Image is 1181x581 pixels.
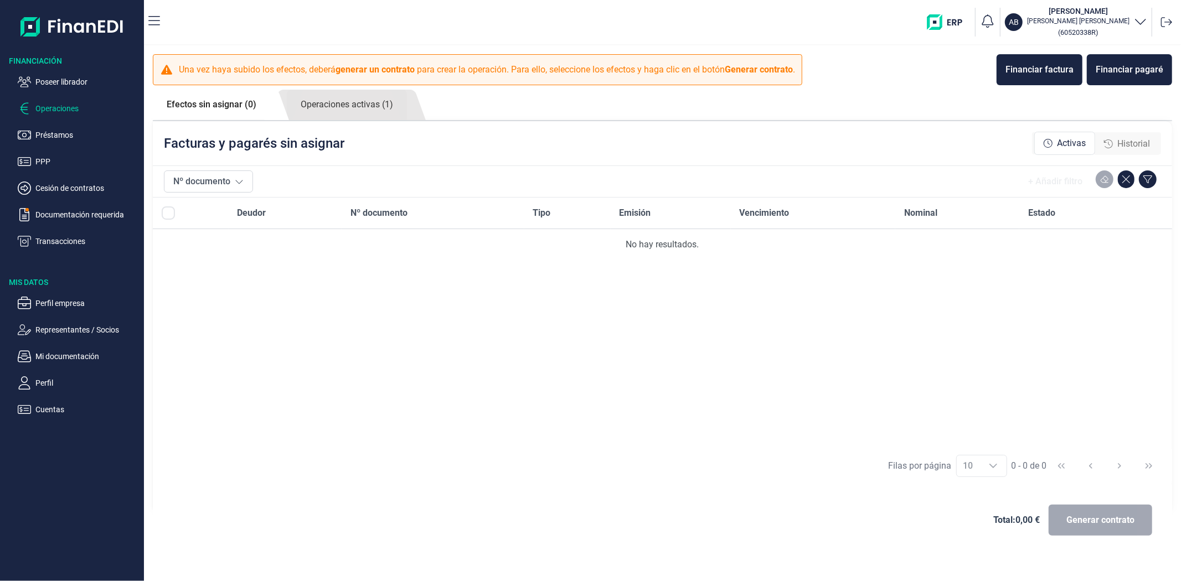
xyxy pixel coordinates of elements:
div: Choose [980,455,1007,476]
span: Nominal [904,206,937,220]
span: Activas [1057,137,1086,150]
p: [PERSON_NAME] [PERSON_NAME] [1027,17,1130,25]
p: Documentación requerida [35,208,140,221]
div: No hay resultados. [162,238,1163,251]
button: PPP [18,155,140,168]
p: Facturas y pagarés sin asignar [164,134,344,152]
div: Activas [1034,132,1095,155]
button: Financiar pagaré [1087,54,1172,85]
span: Nº documento [350,206,408,220]
b: generar un contrato [336,64,415,75]
span: Total: 0,00 € [993,513,1040,527]
p: Poseer librador [35,75,140,89]
button: Cuentas [18,403,140,416]
p: Préstamos [35,128,140,142]
a: Efectos sin asignar (0) [153,90,270,120]
span: Vencimiento [740,206,790,220]
h3: [PERSON_NAME] [1027,6,1130,17]
span: Historial [1117,137,1150,151]
button: Cesión de contratos [18,181,140,195]
button: Perfil [18,376,140,390]
button: Next Page [1106,453,1133,479]
p: Mi documentación [35,350,140,363]
button: AB[PERSON_NAME][PERSON_NAME] [PERSON_NAME](60520338R) [1005,6,1147,39]
b: Generar contrato [725,64,793,75]
p: AB [1009,17,1019,28]
p: Cesión de contratos [35,181,140,195]
button: Mi documentación [18,350,140,363]
div: Financiar pagaré [1096,63,1163,76]
button: Perfil empresa [18,297,140,310]
div: Historial [1095,133,1159,155]
button: Operaciones [18,102,140,115]
img: Logo de aplicación [20,9,124,44]
p: Representantes / Socios [35,323,140,336]
button: Préstamos [18,128,140,142]
button: Documentación requerida [18,208,140,221]
button: Nº documento [164,170,253,193]
button: Representantes / Socios [18,323,140,336]
button: Previous Page [1077,453,1104,479]
span: Deudor [238,206,266,220]
button: Financiar factura [997,54,1082,85]
img: erp [927,14,971,30]
p: Transacciones [35,235,140,248]
button: First Page [1048,453,1075,479]
small: Copiar cif [1059,28,1099,37]
div: Financiar factura [1005,63,1074,76]
span: Tipo [533,206,551,220]
button: Poseer librador [18,75,140,89]
span: Estado [1028,206,1055,220]
p: Perfil empresa [35,297,140,310]
div: Filas por página [889,459,952,473]
p: Cuentas [35,403,140,416]
button: Transacciones [18,235,140,248]
p: PPP [35,155,140,168]
button: Last Page [1136,453,1162,479]
p: Perfil [35,376,140,390]
span: Emisión [620,206,651,220]
p: Una vez haya subido los efectos, deberá para crear la operación. Para ello, seleccione los efecto... [179,63,795,76]
p: Operaciones [35,102,140,115]
div: All items unselected [162,206,175,220]
span: 0 - 0 de 0 [1012,461,1047,470]
a: Operaciones activas (1) [287,90,407,120]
